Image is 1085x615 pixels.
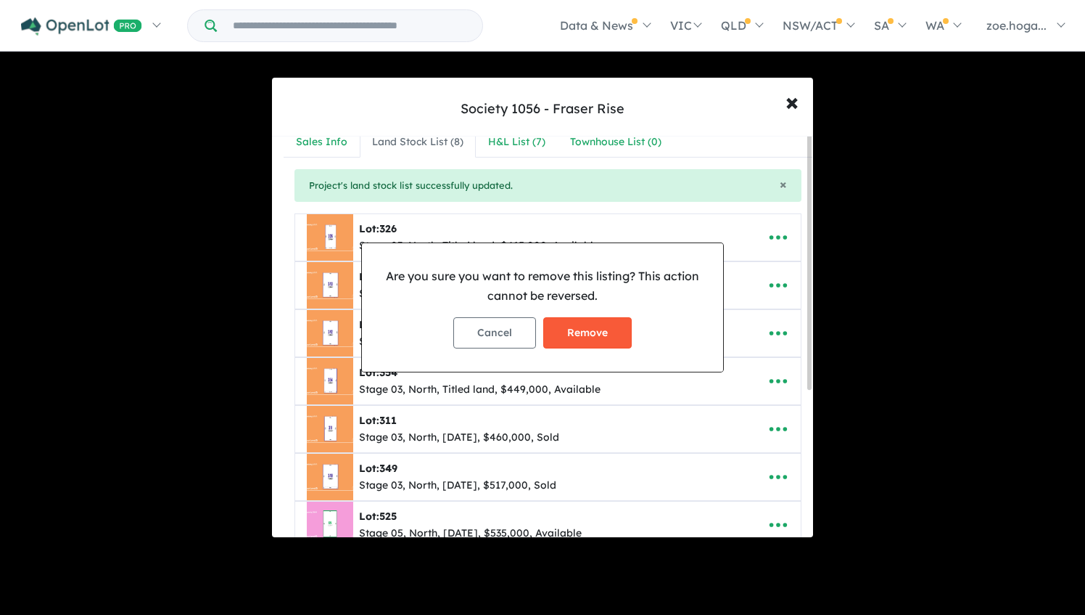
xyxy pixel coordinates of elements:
[986,18,1047,33] span: zoe.hoga...
[374,266,711,306] p: Are you sure you want to remove this listing? This action cannot be reversed.
[220,10,479,41] input: Try estate name, suburb, builder or developer
[21,17,142,36] img: Openlot PRO Logo White
[453,317,536,349] button: Cancel
[543,317,632,349] button: Remove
